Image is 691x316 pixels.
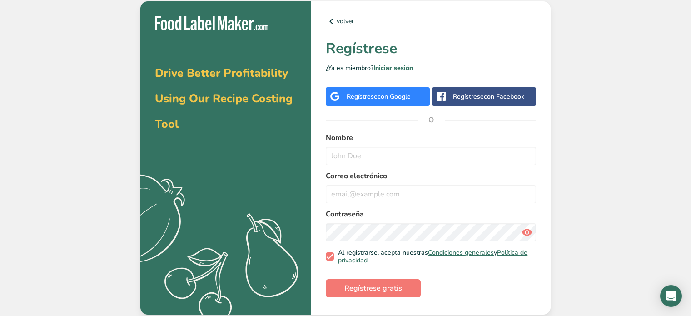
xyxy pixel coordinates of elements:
[326,279,421,297] button: Regístrese gratis
[660,285,682,307] div: Open Intercom Messenger
[378,92,411,101] span: con Google
[373,64,413,72] a: Iniciar sesión
[326,132,536,143] label: Nombre
[334,249,533,265] span: Al registrarse, acepta nuestras y
[347,92,411,101] div: Regístrese
[338,248,527,265] a: Política de privacidad
[326,147,536,165] input: John Doe
[326,38,536,60] h1: Regístrese
[453,92,524,101] div: Regístrese
[326,16,536,27] a: volver
[418,106,445,134] span: O
[326,185,536,203] input: email@example.com
[326,171,536,181] label: Correo electrónico
[326,209,536,220] label: Contraseña
[344,283,402,294] span: Regístrese gratis
[484,92,524,101] span: con Facebook
[326,63,536,73] p: ¿Ya es miembro?
[428,248,494,257] a: Condiciones generales
[155,65,293,132] span: Drive Better Profitability Using Our Recipe Costing Tool
[155,16,268,31] img: Food Label Maker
